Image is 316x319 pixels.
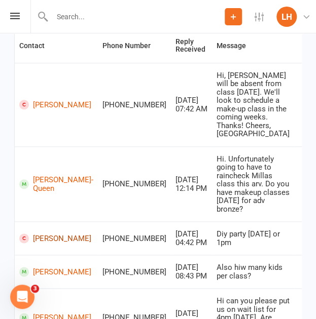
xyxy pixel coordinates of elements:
[102,101,166,109] div: [PHONE_NUMBER]
[31,285,39,293] span: 3
[15,29,98,63] th: Contact
[19,176,93,192] a: [PERSON_NAME]-Queen
[19,267,93,276] a: [PERSON_NAME]
[102,268,166,276] div: [PHONE_NUMBER]
[10,285,34,309] iframe: Intercom live chat
[175,263,207,272] div: [DATE]
[175,272,207,281] div: 08:43 PM
[171,29,212,63] th: Reply Received
[19,100,93,109] a: [PERSON_NAME]
[102,180,166,188] div: [PHONE_NUMBER]
[175,230,207,238] div: [DATE]
[175,238,207,247] div: 04:42 PM
[49,10,225,24] input: Search...
[175,176,207,184] div: [DATE]
[175,184,207,193] div: 12:14 PM
[175,96,207,105] div: [DATE]
[217,263,290,280] div: Also hiw many kids per class?
[102,234,166,243] div: [PHONE_NUMBER]
[19,233,93,243] a: [PERSON_NAME]
[276,7,297,27] div: LH
[217,230,290,247] div: Diy party [DATE] or 1pm
[175,309,207,318] div: [DATE]
[212,29,294,63] th: Message
[98,29,171,63] th: Phone Number
[217,155,290,214] div: Hi. Unfortunately going to have to raincheck Millas class this arv. Do you have makeup classes [D...
[175,105,207,113] div: 07:42 AM
[217,71,290,138] div: Hi, [PERSON_NAME] will be absent from class [DATE]. We'll look to schedule a make-up class in the...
